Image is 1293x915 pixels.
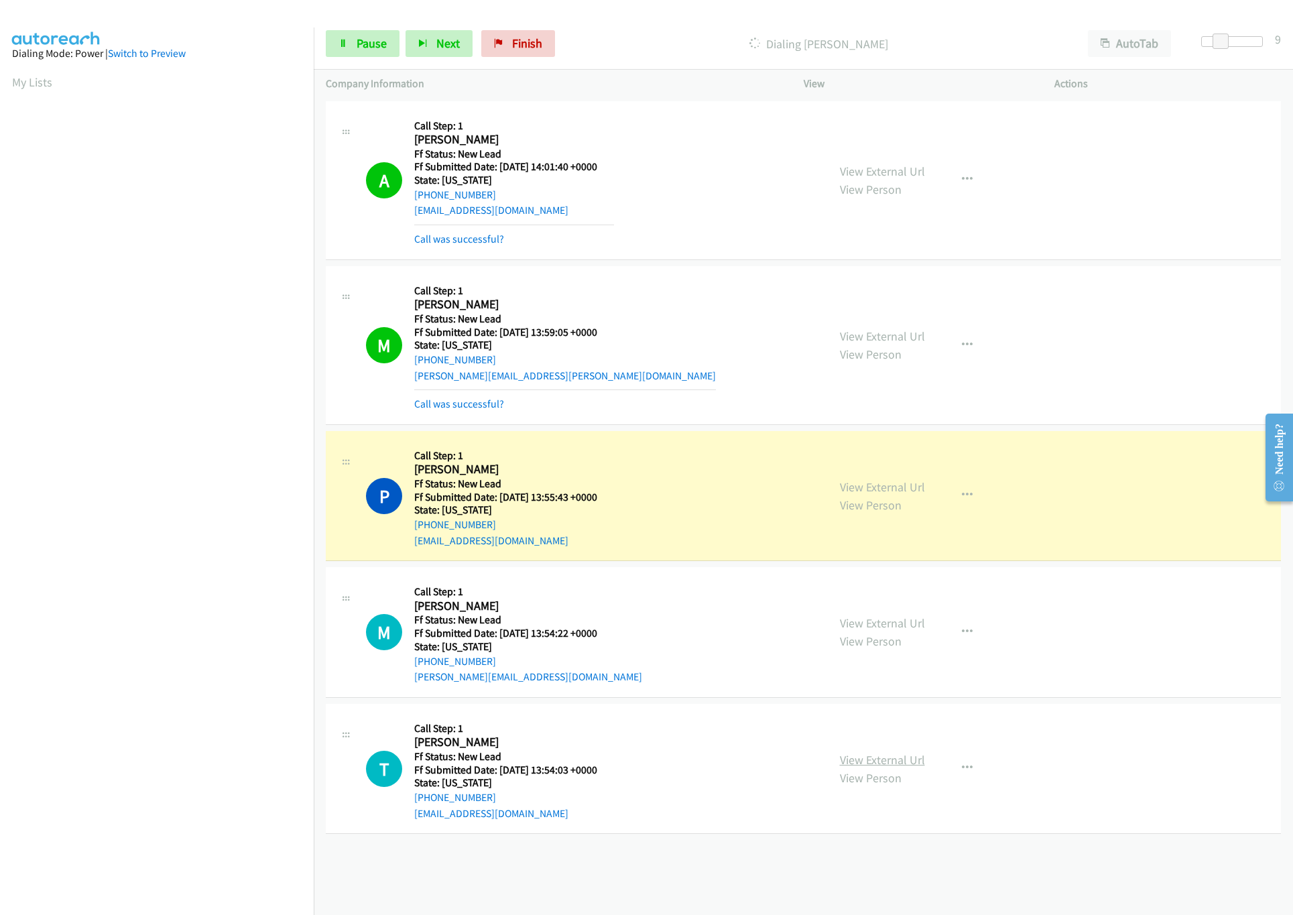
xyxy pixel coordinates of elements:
[366,478,402,514] h1: P
[436,36,460,51] span: Next
[414,132,614,147] h2: [PERSON_NAME]
[357,36,387,51] span: Pause
[573,35,1064,53] p: Dialing [PERSON_NAME]
[414,147,614,161] h5: Ff Status: New Lead
[414,655,496,668] a: [PHONE_NUMBER]
[366,614,402,650] div: The call is yet to be attempted
[1088,30,1171,57] button: AutoTab
[840,164,925,179] a: View External Url
[414,339,716,352] h5: State: [US_STATE]
[414,764,614,777] h5: Ff Submitted Date: [DATE] 13:54:03 +0000
[414,284,716,298] h5: Call Step: 1
[326,30,399,57] a: Pause
[414,585,642,599] h5: Call Step: 1
[366,614,402,650] h1: M
[414,477,614,491] h5: Ff Status: New Lead
[414,353,496,366] a: [PHONE_NUMBER]
[840,182,902,197] a: View Person
[326,76,780,92] p: Company Information
[840,615,925,631] a: View External Url
[414,160,614,174] h5: Ff Submitted Date: [DATE] 14:01:40 +0000
[108,47,186,60] a: Switch to Preview
[12,74,52,90] a: My Lists
[840,497,902,513] a: View Person
[414,369,716,382] a: [PERSON_NAME][EMAIL_ADDRESS][PERSON_NAME][DOMAIN_NAME]
[12,103,314,740] iframe: Dialpad
[366,162,402,198] h1: A
[414,670,642,683] a: [PERSON_NAME][EMAIL_ADDRESS][DOMAIN_NAME]
[414,233,504,245] a: Call was successful?
[414,807,568,820] a: [EMAIL_ADDRESS][DOMAIN_NAME]
[840,752,925,768] a: View External Url
[840,479,925,495] a: View External Url
[804,76,1030,92] p: View
[414,518,496,531] a: [PHONE_NUMBER]
[512,36,542,51] span: Finish
[414,174,614,187] h5: State: [US_STATE]
[414,204,568,217] a: [EMAIL_ADDRESS][DOMAIN_NAME]
[366,751,402,787] div: The call is yet to be attempted
[414,503,614,517] h5: State: [US_STATE]
[414,627,642,640] h5: Ff Submitted Date: [DATE] 13:54:22 +0000
[1255,404,1293,511] iframe: Resource Center
[414,449,614,463] h5: Call Step: 1
[414,722,614,735] h5: Call Step: 1
[414,599,614,614] h2: [PERSON_NAME]
[414,640,642,654] h5: State: [US_STATE]
[414,735,614,750] h2: [PERSON_NAME]
[414,312,716,326] h5: Ff Status: New Lead
[840,347,902,362] a: View Person
[481,30,555,57] a: Finish
[1054,76,1281,92] p: Actions
[414,326,716,339] h5: Ff Submitted Date: [DATE] 13:59:05 +0000
[414,534,568,547] a: [EMAIL_ADDRESS][DOMAIN_NAME]
[414,188,496,201] a: [PHONE_NUMBER]
[414,462,614,477] h2: [PERSON_NAME]
[1275,30,1281,48] div: 9
[840,770,902,786] a: View Person
[366,327,402,363] h1: M
[414,491,614,504] h5: Ff Submitted Date: [DATE] 13:55:43 +0000
[12,46,302,62] div: Dialing Mode: Power |
[414,750,614,764] h5: Ff Status: New Lead
[366,751,402,787] h1: T
[406,30,473,57] button: Next
[840,633,902,649] a: View Person
[414,791,496,804] a: [PHONE_NUMBER]
[414,398,504,410] a: Call was successful?
[840,328,925,344] a: View External Url
[414,613,642,627] h5: Ff Status: New Lead
[414,776,614,790] h5: State: [US_STATE]
[414,297,614,312] h2: [PERSON_NAME]
[414,119,614,133] h5: Call Step: 1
